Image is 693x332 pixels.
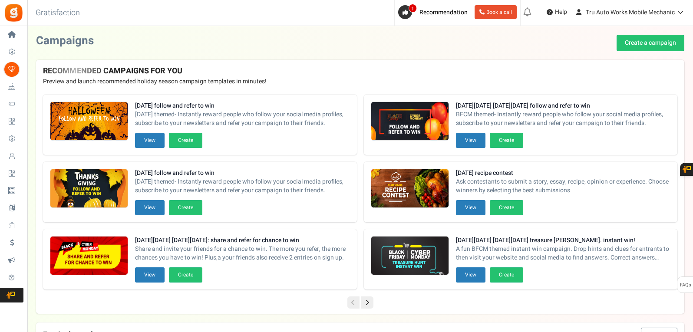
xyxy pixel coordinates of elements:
a: 1 Recommendation [398,5,471,19]
img: Recommended Campaigns [50,237,128,276]
span: Help [553,8,567,16]
button: Create [169,200,202,215]
span: A fun BFCM themed instant win campaign. Drop hints and clues for entrants to then visit your webs... [456,245,671,262]
button: Create [169,267,202,283]
span: FAQs [680,277,691,293]
h4: RECOMMENDED CAMPAIGNS FOR YOU [43,67,677,76]
strong: [DATE][DATE] [DATE][DATE] treasure [PERSON_NAME]. instant win! [456,236,671,245]
span: Recommendation [419,8,468,17]
p: Share and invite your friends for a chance to win. The more you refer, the more chances you have ... [135,245,350,262]
strong: [DATE][DATE] [DATE][DATE]: share and refer for chance to win [135,236,350,245]
a: Help [543,5,571,19]
strong: [DATE][DATE] [DATE][DATE] follow and refer to win [456,102,671,110]
button: Create [490,200,523,215]
img: Recommended Campaigns [371,102,449,141]
button: View [456,133,485,148]
button: View [456,200,485,215]
strong: [DATE] follow and refer to win [135,169,350,178]
img: Gratisfaction [4,3,23,23]
a: Book a call [475,5,517,19]
strong: [DATE] recipe contest [456,169,671,178]
button: Create [490,133,523,148]
span: [DATE] themed- Instantly reward people who follow your social media profiles, subscribe to your n... [135,110,350,128]
a: Create a campaign [617,35,684,51]
span: [DATE] themed- Instantly reward people who follow your social media profiles, subscribe to your n... [135,178,350,195]
span: 1 [409,4,417,13]
p: Preview and launch recommended holiday season campaign templates in minutes! [43,77,677,86]
h2: Campaigns [36,35,94,47]
span: Ask contestants to submit a story, essay, recipe, opinion or experience. Choose winners by select... [456,178,671,195]
img: Recommended Campaigns [50,102,128,141]
button: View [135,267,165,283]
span: Tru Auto Works Mobile Mechanic [586,8,675,17]
h3: Gratisfaction [26,4,89,22]
img: Recommended Campaigns [371,169,449,208]
button: View [456,267,485,283]
strong: [DATE] follow and refer to win [135,102,350,110]
button: Create [490,267,523,283]
button: View [135,200,165,215]
img: Recommended Campaigns [371,237,449,276]
img: Recommended Campaigns [50,169,128,208]
button: View [135,133,165,148]
button: Create [169,133,202,148]
span: BFCM themed- Instantly reward people who follow your social media profiles, subscribe to your new... [456,110,671,128]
